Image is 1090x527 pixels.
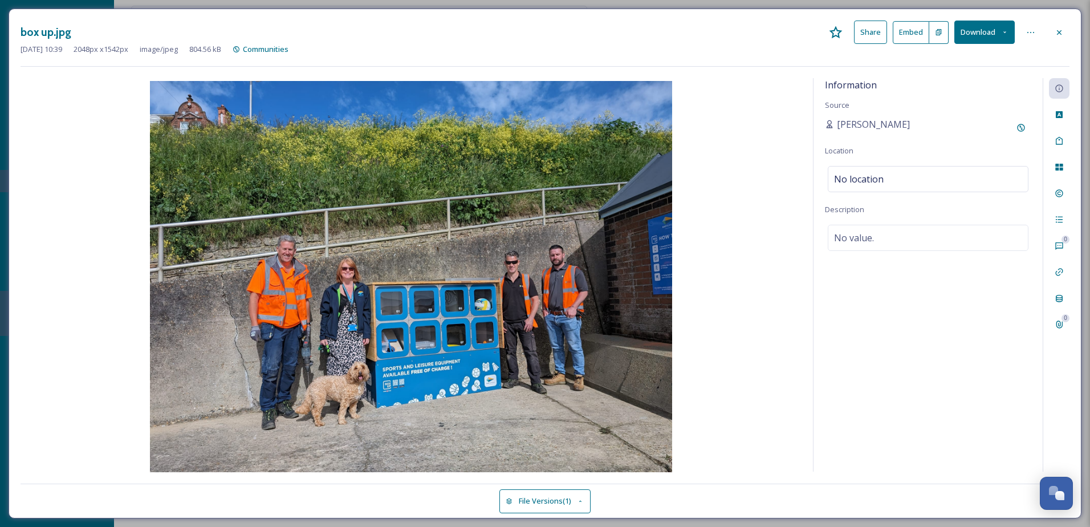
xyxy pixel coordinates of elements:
button: Download [954,21,1015,44]
button: Embed [893,21,929,44]
div: 0 [1061,314,1069,322]
span: [PERSON_NAME] [837,117,910,131]
span: Source [825,100,849,110]
span: Description [825,204,864,214]
button: File Versions(1) [499,489,591,513]
span: 804.56 kB [189,44,221,55]
span: No location [834,172,884,186]
button: Share [854,21,887,44]
span: Location [825,145,853,156]
button: Open Chat [1040,477,1073,510]
span: Communities [243,44,288,54]
span: [DATE] 10:39 [21,44,62,55]
img: box%20up.jpg [21,81,802,475]
span: Information [825,79,877,91]
h3: box up.jpg [21,24,71,40]
span: No value. [834,231,874,245]
span: 2048 px x 1542 px [74,44,128,55]
span: image/jpeg [140,44,178,55]
div: 0 [1061,236,1069,244]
